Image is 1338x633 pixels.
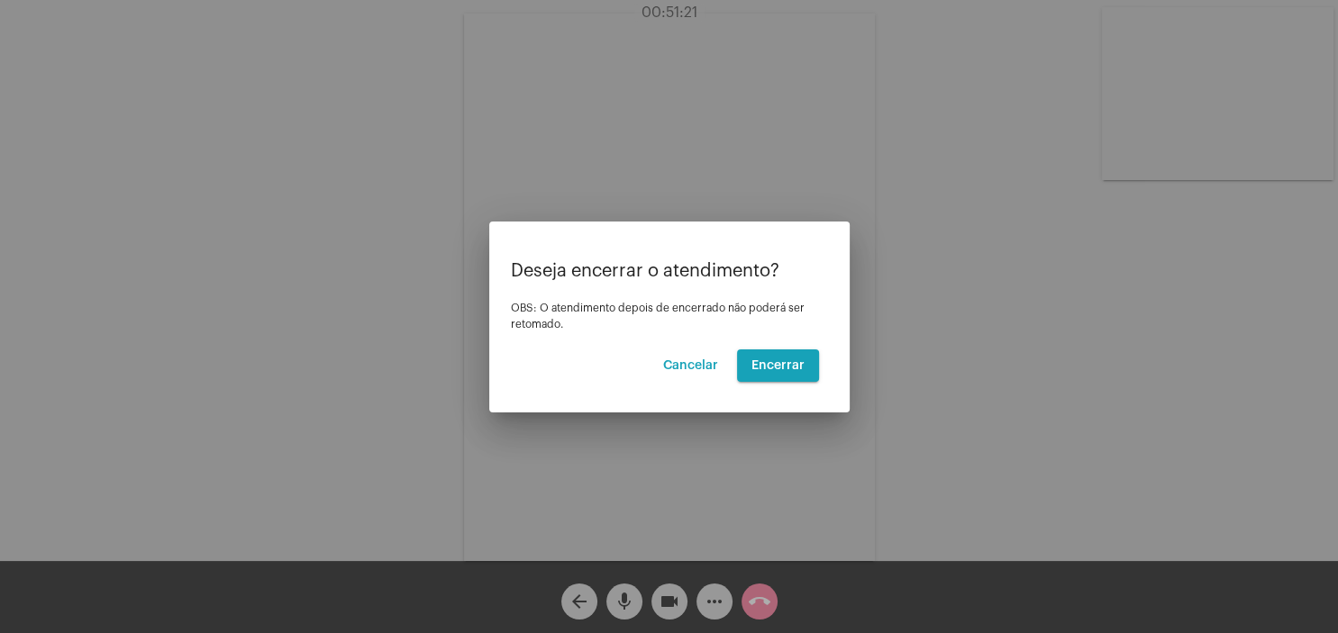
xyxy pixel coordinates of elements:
[751,359,805,372] span: Encerrar
[511,261,828,281] p: Deseja encerrar o atendimento?
[511,303,805,330] span: OBS: O atendimento depois de encerrado não poderá ser retomado.
[649,349,733,382] button: Cancelar
[737,349,819,382] button: Encerrar
[663,359,718,372] span: Cancelar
